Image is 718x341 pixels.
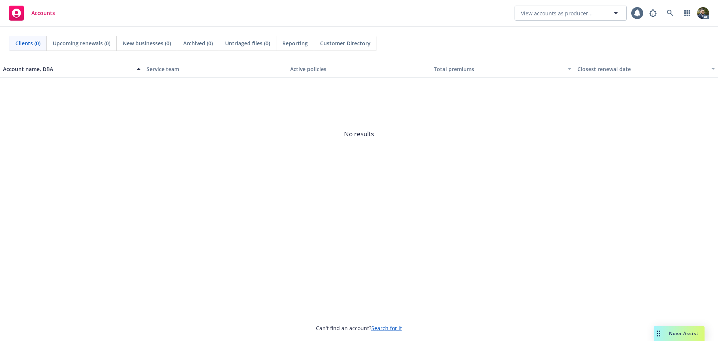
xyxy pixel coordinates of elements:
div: Closest renewal date [577,65,707,73]
span: Untriaged files (0) [225,39,270,47]
span: Can't find an account? [316,324,402,332]
a: Report a Bug [645,6,660,21]
div: Service team [147,65,284,73]
span: New businesses (0) [123,39,171,47]
div: Total premiums [434,65,563,73]
div: Drag to move [654,326,663,341]
div: Active policies [290,65,428,73]
span: Archived (0) [183,39,213,47]
span: Accounts [31,10,55,16]
a: Search for it [371,325,402,332]
span: Reporting [282,39,308,47]
span: Customer Directory [320,39,371,47]
button: Active policies [287,60,431,78]
span: Upcoming renewals (0) [53,39,110,47]
span: Nova Assist [669,330,699,337]
a: Accounts [6,3,58,24]
div: Account name, DBA [3,65,132,73]
span: View accounts as producer... [521,9,593,17]
a: Switch app [680,6,695,21]
span: Clients (0) [15,39,40,47]
button: View accounts as producer... [515,6,627,21]
img: photo [697,7,709,19]
button: Nova Assist [654,326,705,341]
button: Closest renewal date [574,60,718,78]
a: Search [663,6,678,21]
button: Service team [144,60,287,78]
button: Total premiums [431,60,574,78]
